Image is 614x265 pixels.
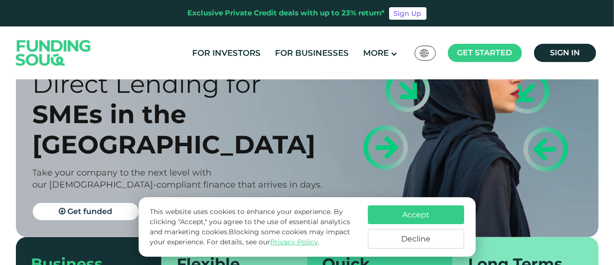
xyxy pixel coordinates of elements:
[67,207,112,216] span: Get funded
[150,227,350,246] span: Blocking some cookies may impact your experience.
[207,238,319,246] span: For details, see our .
[389,7,427,20] a: Sign Up
[550,48,580,57] span: Sign in
[150,207,358,247] p: This website uses cookies to enhance your experience. By clicking "Accept," you agree to the use ...
[270,238,318,246] a: Privacy Policy
[368,229,464,249] button: Decline
[457,48,512,57] span: Get started
[33,167,323,190] span: Take your company to the next level with our [DEMOGRAPHIC_DATA]-compliant finance that arrives in...
[363,48,389,58] span: More
[534,44,596,62] a: Sign in
[420,49,429,57] img: SA Flag
[368,205,464,224] button: Accept
[33,203,139,220] a: Get funded
[6,29,101,77] img: Logo
[188,8,385,19] div: Exclusive Private Credit deals with up to 23% return*
[273,45,351,61] a: For Businesses
[190,45,263,61] a: For Investors
[33,99,324,160] div: SMEs in the [GEOGRAPHIC_DATA]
